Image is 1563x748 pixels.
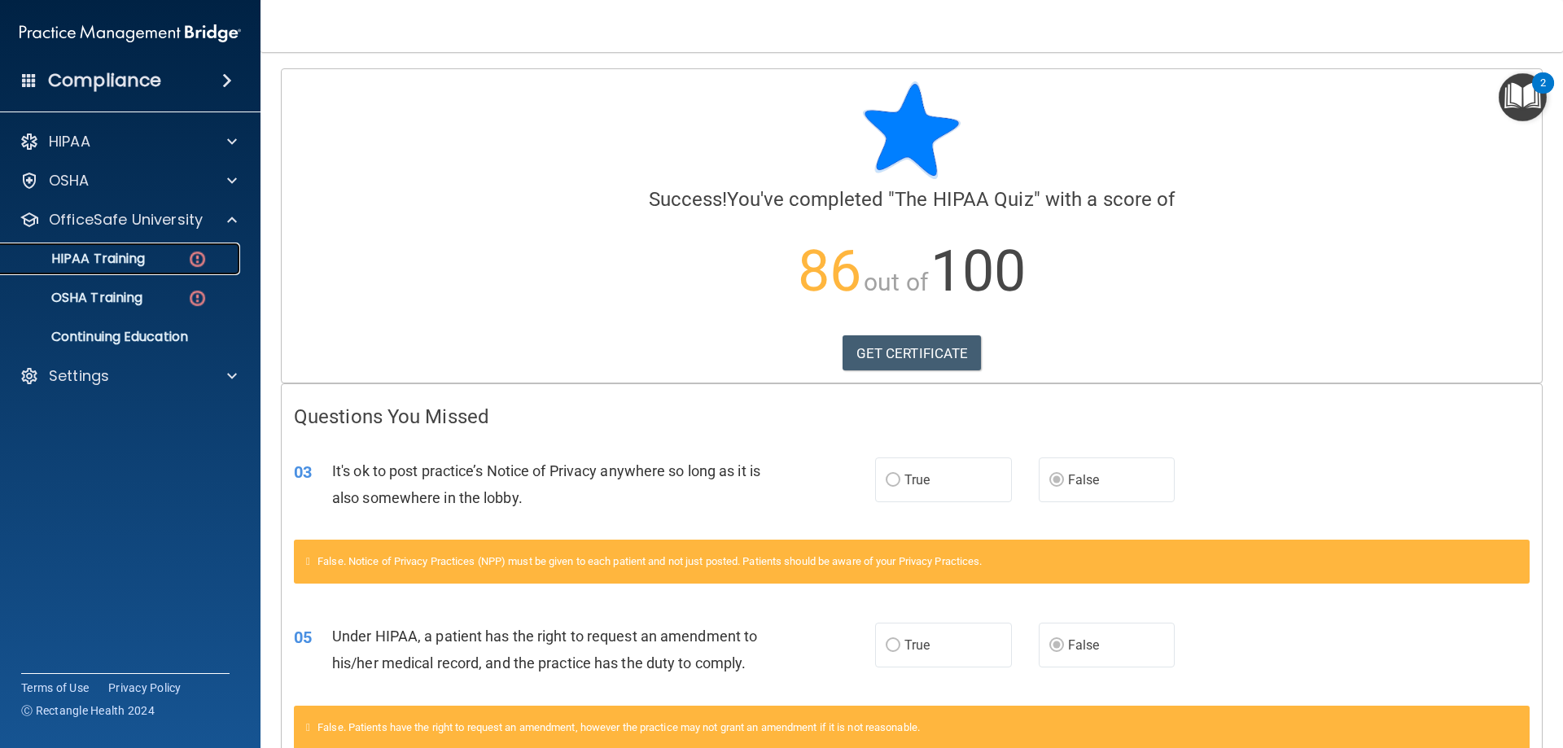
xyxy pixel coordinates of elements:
[20,132,237,151] a: HIPAA
[843,335,982,371] a: GET CERTIFICATE
[930,238,1026,304] span: 100
[863,81,961,179] img: blue-star-rounded.9d042014.png
[294,406,1530,427] h4: Questions You Missed
[294,628,312,647] span: 05
[20,366,237,386] a: Settings
[20,17,241,50] img: PMB logo
[294,189,1530,210] h4: You've completed " " with a score of
[1049,475,1064,487] input: False
[49,132,90,151] p: HIPAA
[294,462,312,482] span: 03
[1540,83,1546,104] div: 2
[49,366,109,386] p: Settings
[20,210,237,230] a: OfficeSafe University
[11,251,145,267] p: HIPAA Training
[187,249,208,269] img: danger-circle.6113f641.png
[11,329,233,345] p: Continuing Education
[1068,637,1100,653] span: False
[886,640,900,652] input: True
[48,69,161,92] h4: Compliance
[317,721,920,733] span: False. Patients have the right to request an amendment, however the practice may not grant an ame...
[332,628,757,671] span: Under HIPAA, a patient has the right to request an amendment to his/her medical record, and the p...
[21,702,155,719] span: Ⓒ Rectangle Health 2024
[20,171,237,190] a: OSHA
[904,637,930,653] span: True
[21,680,89,696] a: Terms of Use
[49,171,90,190] p: OSHA
[904,472,930,488] span: True
[798,238,861,304] span: 86
[1049,640,1064,652] input: False
[332,462,760,506] span: It's ok to post practice’s Notice of Privacy anywhere so long as it is also somewhere in the lobby.
[895,188,1033,211] span: The HIPAA Quiz
[187,288,208,308] img: danger-circle.6113f641.png
[317,555,982,567] span: False. Notice of Privacy Practices (NPP) must be given to each patient and not just posted. Patie...
[11,290,142,306] p: OSHA Training
[864,268,928,296] span: out of
[49,210,203,230] p: OfficeSafe University
[649,188,728,211] span: Success!
[1068,472,1100,488] span: False
[1499,73,1547,121] button: Open Resource Center, 2 new notifications
[886,475,900,487] input: True
[108,680,182,696] a: Privacy Policy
